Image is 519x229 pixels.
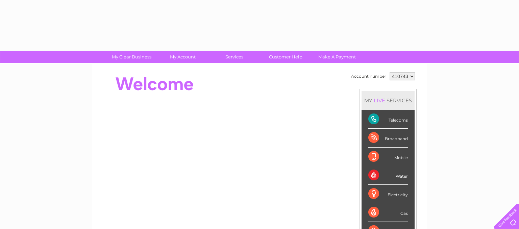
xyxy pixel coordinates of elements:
[155,51,211,63] a: My Account
[368,148,408,166] div: Mobile
[372,97,387,104] div: LIVE
[258,51,314,63] a: Customer Help
[309,51,365,63] a: Make A Payment
[362,91,415,110] div: MY SERVICES
[349,71,388,82] td: Account number
[368,185,408,203] div: Electricity
[206,51,262,63] a: Services
[368,129,408,147] div: Broadband
[368,166,408,185] div: Water
[104,51,159,63] a: My Clear Business
[368,203,408,222] div: Gas
[368,110,408,129] div: Telecoms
